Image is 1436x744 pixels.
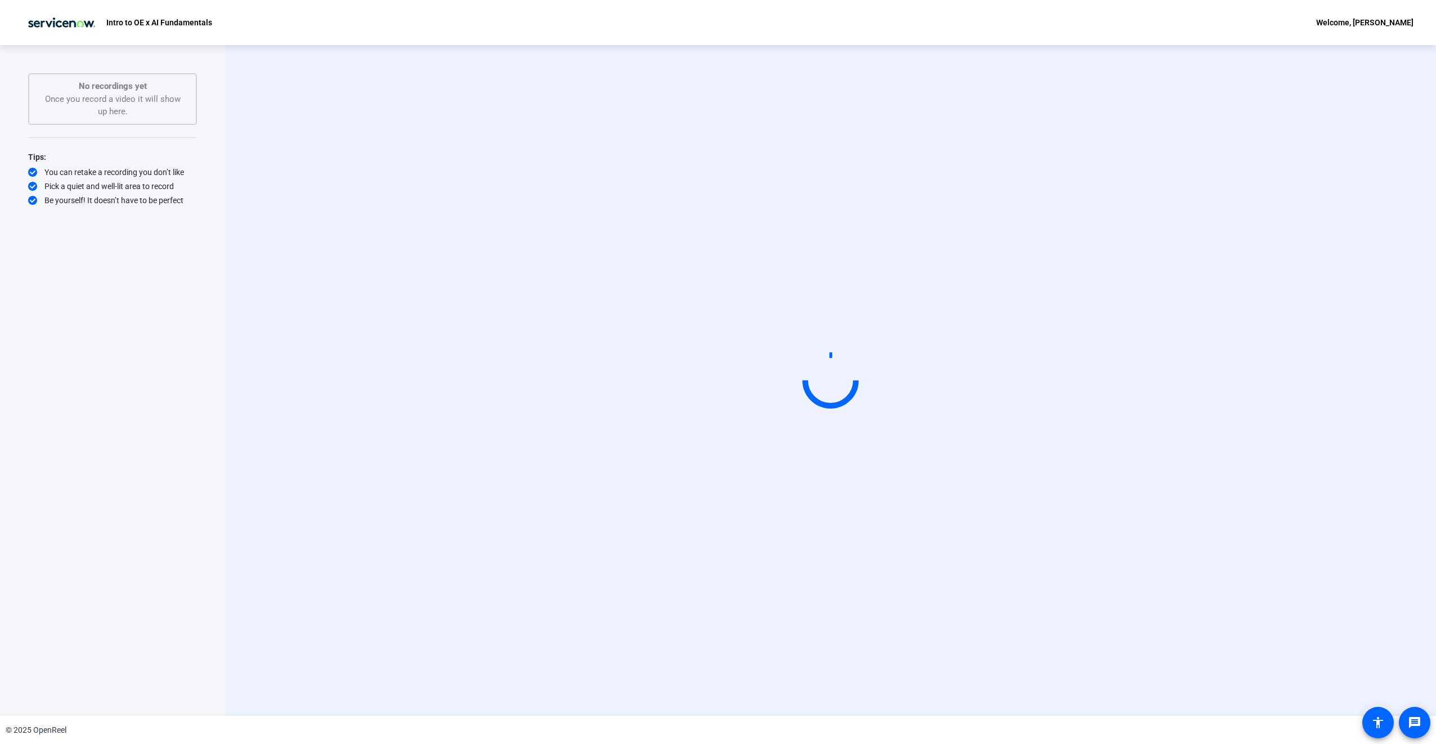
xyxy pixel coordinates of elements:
mat-icon: accessibility [1371,716,1385,729]
div: Once you record a video it will show up here. [41,80,185,118]
div: Welcome, [PERSON_NAME] [1316,16,1413,29]
mat-icon: message [1408,716,1421,729]
div: Be yourself! It doesn’t have to be perfect [28,195,197,206]
div: © 2025 OpenReel [6,724,66,736]
div: You can retake a recording you don’t like [28,167,197,178]
div: Tips: [28,150,197,164]
img: OpenReel logo [23,11,101,34]
p: No recordings yet [41,80,185,93]
div: Pick a quiet and well-lit area to record [28,181,197,192]
p: Intro to OE x AI Fundamentals [106,16,212,29]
